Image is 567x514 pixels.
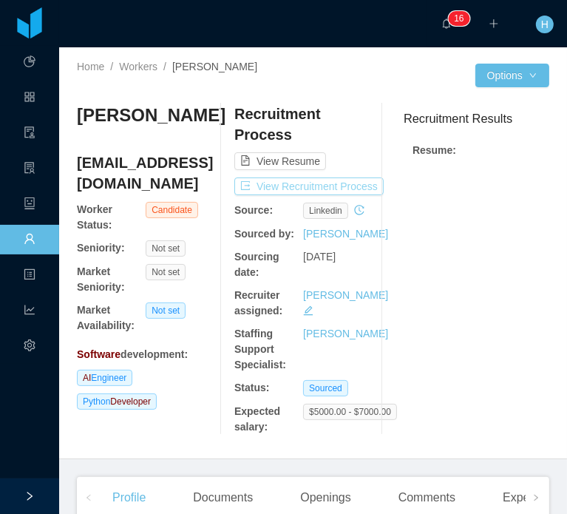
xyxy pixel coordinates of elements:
[24,118,35,149] a: icon: audit
[234,155,326,167] a: icon: file-textView Resume
[234,251,279,278] b: Sourcing date:
[303,328,388,339] a: [PERSON_NAME]
[303,305,313,316] i: icon: edit
[77,104,225,127] h3: [PERSON_NAME]
[234,405,280,433] b: Expected salary:
[77,266,125,293] b: Market Seniority:
[77,393,157,410] span: Python
[146,240,186,257] span: Not set
[489,18,499,29] i: icon: plus
[234,228,294,240] b: Sourced by:
[24,297,35,327] i: icon: line-chart
[146,264,186,280] span: Not set
[234,180,384,192] a: icon: exportView Recruitment Process
[234,382,269,393] b: Status:
[354,205,364,215] i: icon: history
[404,109,549,128] h3: Recruitment Results
[83,373,91,383] ah_el_jm_1759773317639: AI
[146,302,186,319] span: Not set
[77,203,112,231] b: Worker Status:
[303,228,388,240] a: [PERSON_NAME]
[234,328,286,371] b: Staffing Support Specialist:
[303,203,348,219] span: linkedin
[234,204,273,216] b: Source:
[234,152,326,170] button: icon: file-textView Resume
[303,289,388,301] a: [PERSON_NAME]
[24,333,35,362] i: icon: setting
[172,61,257,72] span: [PERSON_NAME]
[454,11,459,26] p: 1
[77,242,125,254] b: Seniority:
[441,18,452,29] i: icon: bell
[77,348,188,360] b: development :
[303,380,348,396] span: Sourced
[24,83,35,114] a: icon: appstore
[24,155,35,185] i: icon: solution
[448,11,469,26] sup: 16
[234,289,282,317] b: Recruiter assigned:
[85,494,92,501] i: icon: left
[110,396,151,407] ah_el_jm_1759772948523: Developer
[303,404,397,420] span: $5000.00 - $7000.00
[412,144,456,156] strong: Resume :
[119,61,157,72] a: Workers
[24,260,35,291] a: icon: profile
[475,64,549,87] button: Optionsicon: down
[24,47,35,78] a: icon: pie-chart
[163,61,166,72] span: /
[541,16,549,33] span: H
[459,11,464,26] p: 6
[24,189,35,220] a: icon: robot
[77,304,135,331] b: Market Availability:
[77,61,104,72] a: Home
[24,225,35,256] a: icon: user
[303,251,336,263] span: [DATE]
[110,61,113,72] span: /
[77,348,120,360] ah_el_jm_1759773177254: Software
[234,177,384,195] button: icon: exportView Recruitment Process
[146,202,198,218] span: Candidate
[77,370,132,386] span: Engineer
[77,152,214,194] h4: [EMAIL_ADDRESS][DOMAIN_NAME]
[532,494,540,501] i: icon: right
